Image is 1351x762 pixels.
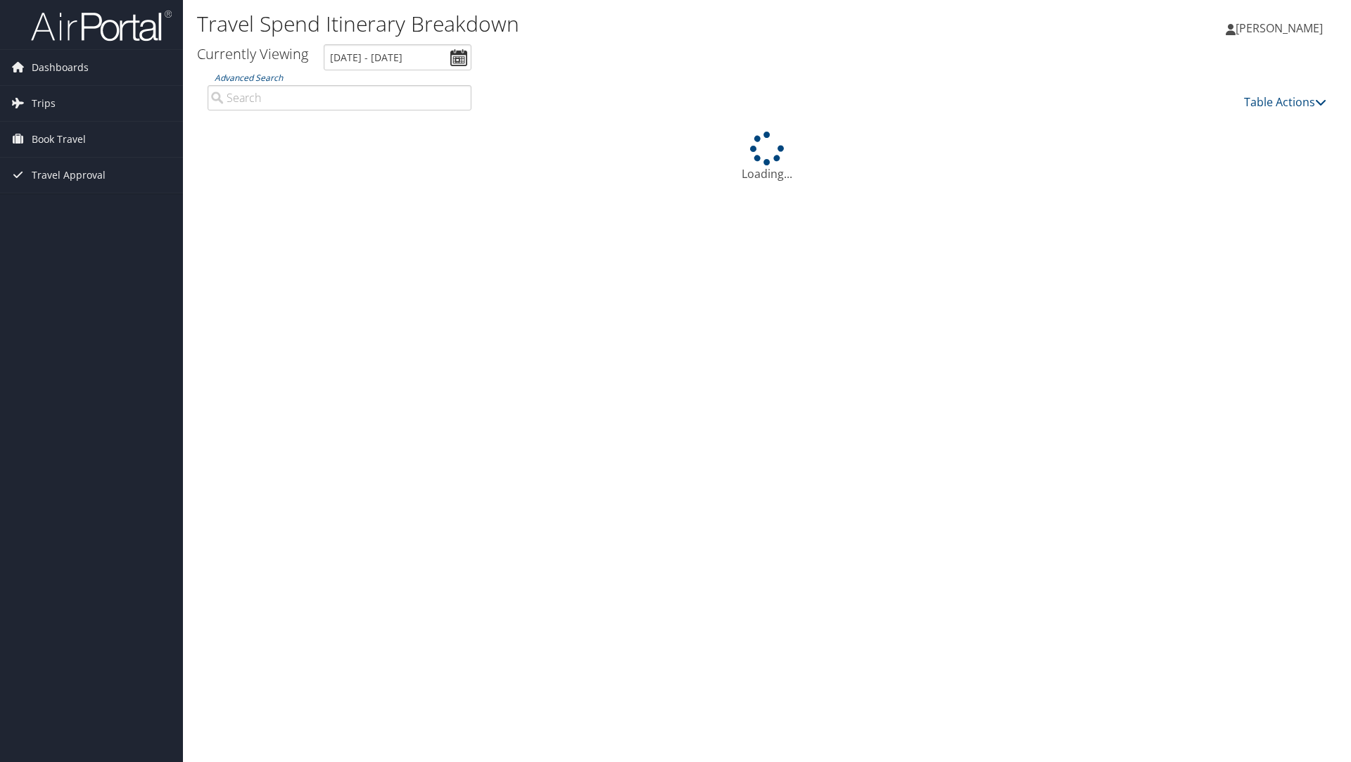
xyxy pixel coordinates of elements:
a: Advanced Search [215,72,283,84]
span: Travel Approval [32,158,106,193]
h1: Travel Spend Itinerary Breakdown [197,9,957,39]
input: [DATE] - [DATE] [324,44,471,70]
div: Loading... [197,132,1337,182]
a: Table Actions [1244,94,1326,110]
span: [PERSON_NAME] [1236,20,1323,36]
span: Book Travel [32,122,86,157]
img: airportal-logo.png [31,9,172,42]
span: Dashboards [32,50,89,85]
h3: Currently Viewing [197,44,308,63]
span: Trips [32,86,56,121]
input: Advanced Search [208,85,471,110]
a: [PERSON_NAME] [1226,7,1337,49]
